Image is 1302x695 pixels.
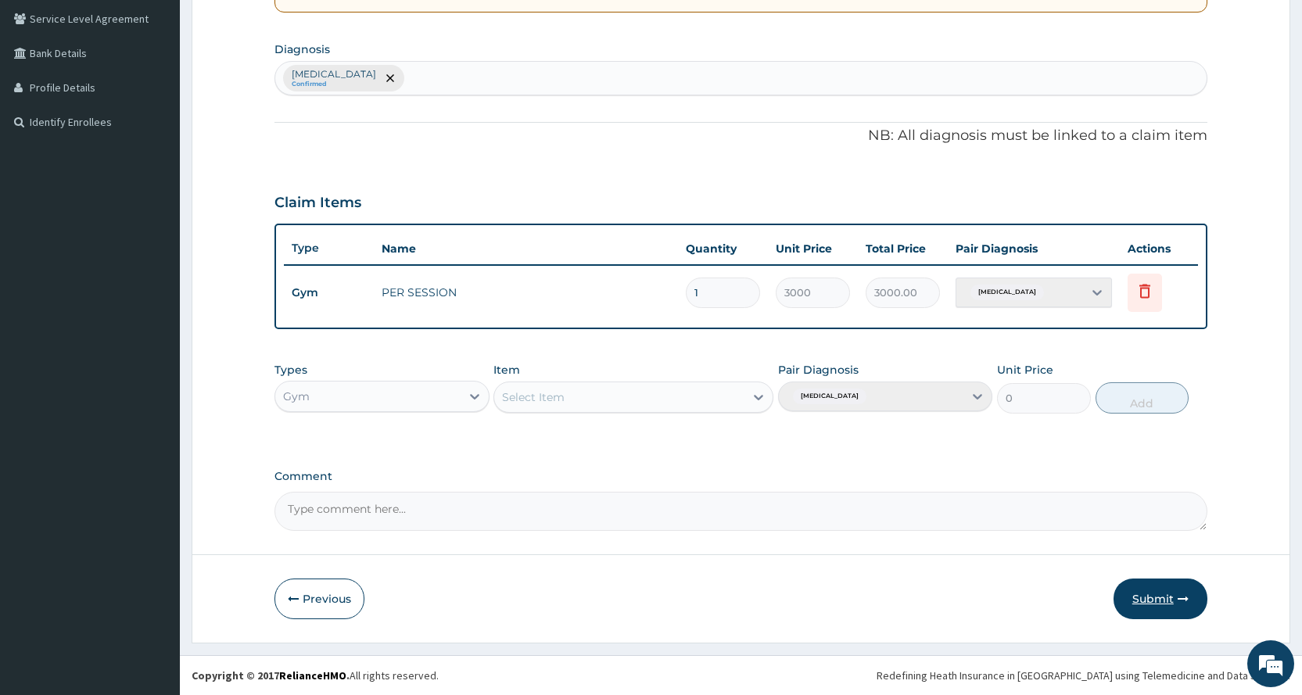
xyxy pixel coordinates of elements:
[274,579,364,619] button: Previous
[274,41,330,57] label: Diagnosis
[274,195,361,212] h3: Claim Items
[1114,579,1207,619] button: Submit
[29,78,63,117] img: d_794563401_company_1708531726252_794563401
[8,427,298,482] textarea: Type your message and hit 'Enter'
[91,197,216,355] span: We're online!
[948,233,1120,264] th: Pair Diagnosis
[493,362,520,378] label: Item
[274,470,1207,483] label: Comment
[858,233,948,264] th: Total Price
[274,126,1207,146] p: NB: All diagnosis must be linked to a claim item
[997,362,1053,378] label: Unit Price
[81,88,263,108] div: Chat with us now
[502,389,565,405] div: Select Item
[374,277,678,308] td: PER SESSION
[768,233,858,264] th: Unit Price
[279,668,346,682] a: RelianceHMO
[180,655,1302,695] footer: All rights reserved.
[1096,382,1189,414] button: Add
[274,364,307,377] label: Types
[374,233,678,264] th: Name
[678,233,768,264] th: Quantity
[284,278,374,307] td: Gym
[256,8,294,45] div: Minimize live chat window
[284,234,374,263] th: Type
[283,389,310,404] div: Gym
[1120,233,1198,264] th: Actions
[192,668,350,682] strong: Copyright © 2017 .
[778,362,859,378] label: Pair Diagnosis
[877,668,1290,683] div: Redefining Heath Insurance in [GEOGRAPHIC_DATA] using Telemedicine and Data Science!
